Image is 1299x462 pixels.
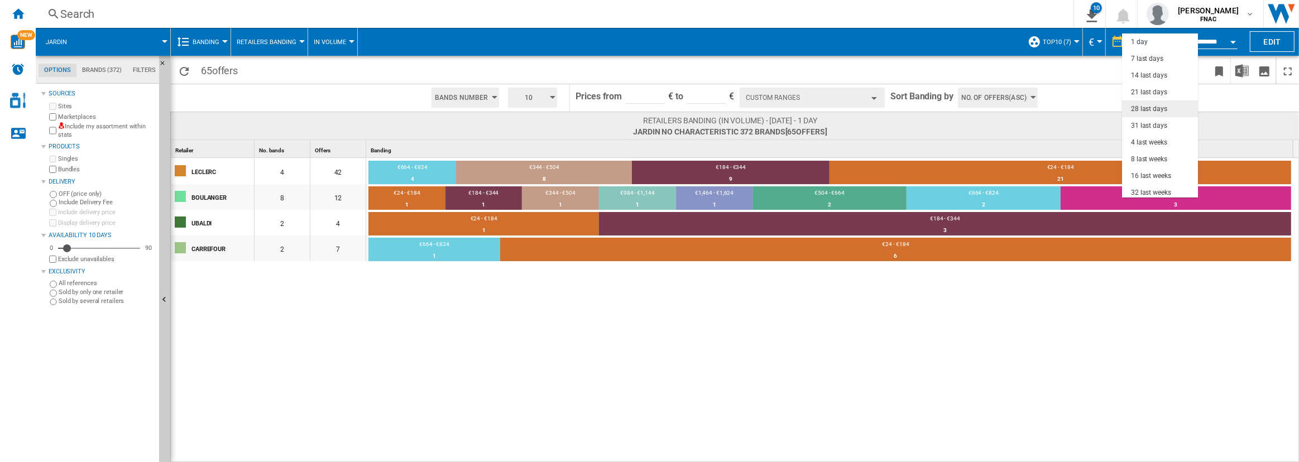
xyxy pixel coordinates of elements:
div: 31 last days [1131,121,1167,131]
div: 16 last weeks [1131,171,1171,181]
div: 21 last days [1131,88,1167,97]
div: 8 last weeks [1131,155,1167,164]
div: 14 last days [1131,71,1167,80]
div: 1 day [1131,37,1148,47]
div: 28 last days [1131,104,1167,114]
div: 4 last weeks [1131,138,1167,147]
div: 7 last days [1131,54,1163,64]
div: 32 last weeks [1131,188,1171,198]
